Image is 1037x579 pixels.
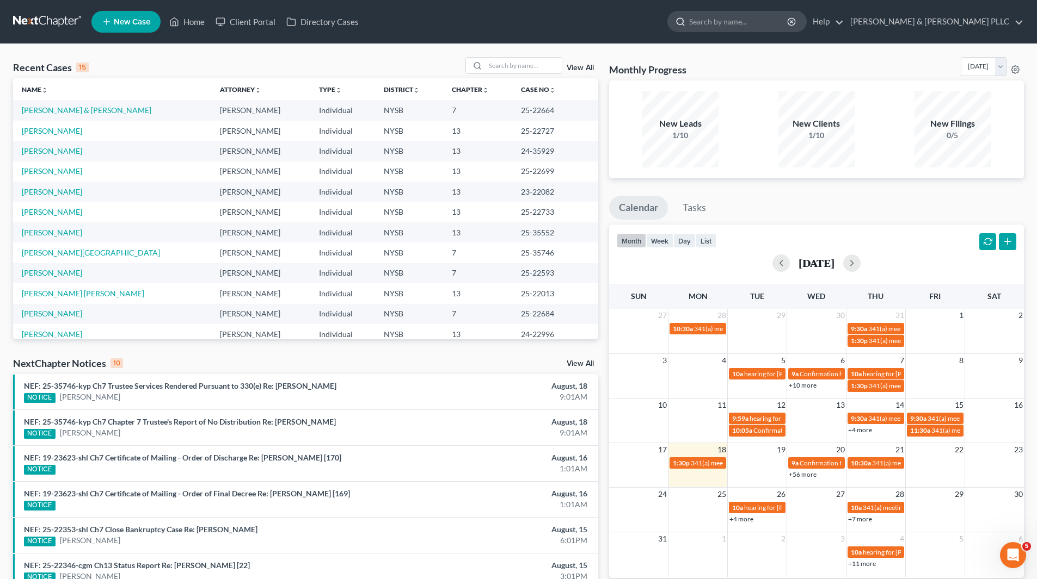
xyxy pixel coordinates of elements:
[22,207,82,216] a: [PERSON_NAME]
[512,161,598,182] td: 25-22699
[407,381,587,391] div: August, 18
[661,354,668,367] span: 3
[845,12,1023,32] a: [PERSON_NAME] & [PERSON_NAME] PLLC
[60,535,120,546] a: [PERSON_NAME]
[443,222,512,242] td: 13
[851,548,862,556] span: 10a
[776,399,787,412] span: 12
[609,63,686,76] h3: Monthly Progress
[567,64,594,72] a: View All
[673,325,693,333] span: 10:30a
[899,354,905,367] span: 7
[894,309,905,322] span: 31
[24,417,336,426] a: NEF: 25-35746-kyp Ch7 Chapter 7 Trustee's Report of No Distribution Re: [PERSON_NAME]
[863,370,947,378] span: hearing for [PERSON_NAME]
[443,304,512,324] td: 7
[851,337,868,345] span: 1:30p
[512,242,598,263] td: 25-35746
[791,370,799,378] span: 9a
[716,443,727,456] span: 18
[164,12,210,32] a: Home
[631,291,647,301] span: Sun
[929,291,941,301] span: Fri
[567,360,594,368] a: View All
[732,414,748,422] span: 9:59a
[780,354,787,367] span: 5
[987,291,1001,301] span: Sat
[443,324,512,344] td: 13
[210,12,281,32] a: Client Portal
[954,443,965,456] span: 22
[310,202,376,222] td: Individual
[211,324,310,344] td: [PERSON_NAME]
[310,324,376,344] td: Individual
[835,488,846,501] span: 27
[319,85,342,94] a: Typeunfold_more
[807,291,825,301] span: Wed
[375,141,443,161] td: NYSB
[211,222,310,242] td: [PERSON_NAME]
[691,459,796,467] span: 341(a) meeting for [PERSON_NAME]
[211,182,310,202] td: [PERSON_NAME]
[22,309,82,318] a: [PERSON_NAME]
[407,416,587,427] div: August, 18
[835,309,846,322] span: 30
[521,85,556,94] a: Case Nounfold_more
[1017,309,1024,322] span: 2
[375,202,443,222] td: NYSB
[24,561,250,570] a: NEF: 25-22346-cgm Ch13 Status Report Re: [PERSON_NAME] [22]
[868,291,883,301] span: Thu
[443,182,512,202] td: 13
[732,503,743,512] span: 10a
[750,414,898,422] span: hearing for [PERSON_NAME] and [PERSON_NAME]
[512,222,598,242] td: 25-35552
[76,63,89,72] div: 15
[835,443,846,456] span: 20
[689,291,708,301] span: Mon
[22,85,48,94] a: Nameunfold_more
[375,324,443,344] td: NYSB
[512,202,598,222] td: 25-22733
[310,283,376,303] td: Individual
[452,85,489,94] a: Chapterunfold_more
[443,141,512,161] td: 13
[954,399,965,412] span: 15
[646,233,673,248] button: week
[800,459,924,467] span: Confirmation Hearing for [PERSON_NAME]
[211,202,310,222] td: [PERSON_NAME]
[443,202,512,222] td: 13
[910,414,926,422] span: 9:30a
[22,289,144,298] a: [PERSON_NAME] [PERSON_NAME]
[694,325,799,333] span: 341(a) meeting for [PERSON_NAME]
[894,488,905,501] span: 28
[407,452,587,463] div: August, 16
[868,325,973,333] span: 341(a) meeting for [PERSON_NAME]
[24,537,56,546] div: NOTICE
[211,263,310,283] td: [PERSON_NAME]
[657,309,668,322] span: 27
[24,525,257,534] a: NEF: 25-22353-shl Ch7 Close Bankruptcy Case Re: [PERSON_NAME]
[22,146,82,155] a: [PERSON_NAME]
[512,121,598,141] td: 25-22727
[732,426,752,434] span: 10:05a
[776,488,787,501] span: 26
[443,161,512,182] td: 13
[512,141,598,161] td: 24-35929
[310,141,376,161] td: Individual
[24,489,350,498] a: NEF: 19-23623-shl Ch7 Certificate of Mailing - Order of Final Decree Re: [PERSON_NAME] [169]
[915,130,991,141] div: 0/5
[443,242,512,263] td: 7
[220,85,261,94] a: Attorneyunfold_more
[848,559,876,568] a: +11 more
[22,187,82,196] a: [PERSON_NAME]
[443,100,512,120] td: 7
[335,87,342,94] i: unfold_more
[894,399,905,412] span: 14
[1013,399,1024,412] span: 16
[375,242,443,263] td: NYSB
[673,233,696,248] button: day
[750,291,764,301] span: Tue
[384,85,420,94] a: Districtunfold_more
[851,459,871,467] span: 10:30a
[482,87,489,94] i: unfold_more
